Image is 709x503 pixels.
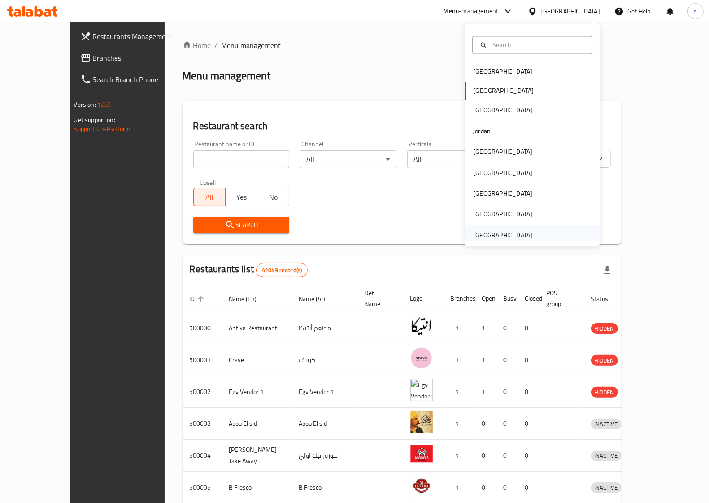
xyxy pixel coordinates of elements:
[496,285,518,312] th: Busy
[222,312,292,344] td: Antika Restaurant
[475,440,496,472] td: 0
[473,168,532,178] div: [GEOGRAPHIC_DATA]
[292,408,358,440] td: Abou El sid
[444,440,475,472] td: 1
[222,440,292,472] td: [PERSON_NAME] Take Away
[444,376,475,408] td: 1
[222,40,281,51] span: Menu management
[97,99,111,110] span: 1.0.0
[73,47,188,69] a: Branches
[475,376,496,408] td: 1
[292,440,358,472] td: موروز تيك اواي
[183,40,622,51] nav: breadcrumb
[222,344,292,376] td: Crave
[475,344,496,376] td: 1
[200,179,216,185] label: Upsell
[193,150,290,168] input: Search for restaurant name or ID..
[591,482,622,493] span: INACTIVE
[93,31,181,42] span: Restaurants Management
[591,419,622,429] span: INACTIVE
[444,285,475,312] th: Branches
[407,150,504,168] div: All
[300,150,396,168] div: All
[292,376,358,408] td: Egy Vendor 1
[93,74,181,85] span: Search Branch Phone
[257,266,307,275] span: 41049 record(s)
[591,323,618,334] div: HIDDEN
[444,6,499,17] div: Menu-management
[496,312,518,344] td: 0
[591,387,618,398] span: HIDDEN
[473,230,532,240] div: [GEOGRAPHIC_DATA]
[518,285,539,312] th: Closed
[183,312,222,344] td: 500000
[292,312,358,344] td: مطعم أنتيكا
[74,123,131,135] a: Support.OpsPlatform
[444,344,475,376] td: 1
[229,293,269,304] span: Name (En)
[473,147,532,157] div: [GEOGRAPHIC_DATA]
[193,119,611,133] h2: Restaurant search
[518,344,539,376] td: 0
[591,324,618,334] span: HIDDEN
[596,259,618,281] div: Export file
[74,99,96,110] span: Version:
[547,288,573,309] span: POS group
[473,105,532,115] div: [GEOGRAPHIC_DATA]
[74,114,115,126] span: Get support on:
[518,440,539,472] td: 0
[518,312,539,344] td: 0
[190,293,207,304] span: ID
[473,189,532,199] div: [GEOGRAPHIC_DATA]
[183,440,222,472] td: 500004
[200,219,283,231] span: Search
[496,440,518,472] td: 0
[591,355,618,366] div: HIDDEN
[183,376,222,408] td: 500002
[73,26,188,47] a: Restaurants Management
[475,408,496,440] td: 0
[541,6,600,16] div: [GEOGRAPHIC_DATA]
[518,408,539,440] td: 0
[591,293,620,304] span: Status
[410,442,433,465] img: Moro's Take Away
[591,451,622,461] span: INACTIVE
[496,376,518,408] td: 0
[489,40,587,50] input: Search
[473,210,532,219] div: [GEOGRAPHIC_DATA]
[229,191,254,204] span: Yes
[183,40,211,51] a: Home
[256,263,308,277] div: Total records count
[473,67,532,77] div: [GEOGRAPHIC_DATA]
[444,312,475,344] td: 1
[475,285,496,312] th: Open
[410,411,433,433] img: Abou El sid
[299,293,337,304] span: Name (Ar)
[410,474,433,497] img: B Fresco
[183,69,271,83] h2: Menu management
[222,376,292,408] td: Egy Vendor 1
[93,52,181,63] span: Branches
[261,191,286,204] span: No
[496,408,518,440] td: 0
[475,312,496,344] td: 1
[444,408,475,440] td: 1
[410,379,433,401] img: Egy Vendor 1
[518,376,539,408] td: 0
[694,6,697,16] span: s
[257,188,289,206] button: No
[190,262,308,277] h2: Restaurants list
[215,40,218,51] li: /
[365,288,392,309] span: Ref. Name
[193,188,226,206] button: All
[193,217,290,233] button: Search
[197,191,222,204] span: All
[292,344,358,376] td: كرييف
[73,69,188,90] a: Search Branch Phone
[473,126,491,136] div: Jordan
[222,408,292,440] td: Abou El sid
[410,315,433,337] img: Antika Restaurant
